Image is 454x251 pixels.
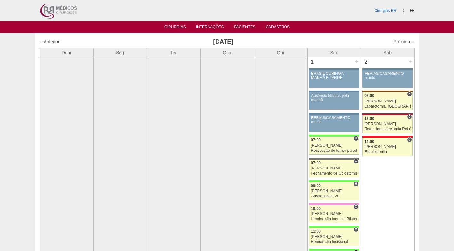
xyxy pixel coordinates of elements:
[354,57,359,65] div: +
[309,92,359,110] a: Ausência Nicolas pela manhã
[40,48,93,57] th: Dom
[93,48,147,57] th: Seg
[311,143,357,148] div: [PERSON_NAME]
[311,235,357,239] div: [PERSON_NAME]
[362,92,412,110] a: H 07:00 [PERSON_NAME] Laparotomia, [GEOGRAPHIC_DATA], Drenagem, Bridas
[374,8,396,13] a: Cirurgias RR
[309,203,359,205] div: Key: Albert Einstein
[362,138,412,156] a: C 14:00 [PERSON_NAME] Fistulectomia
[364,122,411,126] div: [PERSON_NAME]
[309,113,359,115] div: Key: Aviso
[309,158,359,160] div: Key: Santa Catarina
[309,160,359,177] a: C 07:00 [PERSON_NAME] Fechamento de Colostomia ou Enterostomia
[311,94,357,102] div: Ausência Nicolas pela manhã
[311,116,357,124] div: FÉRIAS/CASAMENTO murilo
[309,91,359,92] div: Key: Aviso
[309,115,359,132] a: FÉRIAS/CASAMENTO murilo
[362,68,412,70] div: Key: Aviso
[309,182,359,200] a: H 09:00 [PERSON_NAME] Gastroplastia VL
[393,39,414,44] a: Próximo »
[353,204,358,209] span: Consultório
[311,166,357,170] div: [PERSON_NAME]
[362,115,412,133] a: C 13:00 [PERSON_NAME] Retossigmoidectomia Robótica
[364,117,374,121] span: 13:00
[311,206,321,211] span: 10:00
[309,68,359,70] div: Key: Aviso
[364,104,411,108] div: Laparotomia, [GEOGRAPHIC_DATA], Drenagem, Bridas
[353,159,358,164] span: Consultório
[353,227,358,232] span: Consultório
[353,181,358,186] span: Hospital
[364,99,411,103] div: [PERSON_NAME]
[361,48,414,57] th: Sáb
[311,240,357,244] div: Herniorrafia Incisional
[364,127,411,131] div: Retossigmoidectomia Robótica
[266,25,290,31] a: Cadastros
[311,138,321,142] span: 07:00
[362,136,412,138] div: Key: Assunção
[364,150,411,154] div: Fistulectomia
[407,91,412,97] span: Hospital
[196,25,224,31] a: Internações
[407,137,412,142] span: Consultório
[311,149,357,153] div: Ressecção de tumor parede abdominal pélvica
[309,70,359,88] a: BRASIL CURINGA/ MANHÃ E TARDE
[362,70,412,88] a: FÉRIAS/CASAMENTO murilo
[311,212,357,216] div: [PERSON_NAME]
[362,91,412,92] div: Key: Santa Joana
[309,180,359,182] div: Key: Brasil
[164,25,186,31] a: Cirurgias
[364,93,374,98] span: 07:00
[362,113,412,115] div: Key: Sírio Libanês
[130,37,317,47] h3: [DATE]
[410,9,414,13] i: Sair
[311,229,321,234] span: 11:00
[311,171,357,176] div: Fechamento de Colostomia ou Enterostomia
[361,57,371,67] div: 2
[308,57,318,67] div: 1
[200,48,254,57] th: Qua
[309,137,359,155] a: H 07:00 [PERSON_NAME] Ressecção de tumor parede abdominal pélvica
[311,217,357,221] div: Herniorrafia Inguinal Bilateral
[311,72,357,80] div: BRASIL CURINGA/ MANHÃ E TARDE
[311,184,321,188] span: 09:00
[309,205,359,223] a: C 10:00 [PERSON_NAME] Herniorrafia Inguinal Bilateral
[309,249,359,251] div: Key: Brasil
[364,139,374,144] span: 14:00
[147,48,200,57] th: Ter
[254,48,307,57] th: Qui
[234,25,255,31] a: Pacientes
[311,194,357,198] div: Gastroplastia VL
[307,48,361,57] th: Sex
[40,39,60,44] a: « Anterior
[311,189,357,193] div: [PERSON_NAME]
[309,135,359,137] div: Key: Brasil
[309,228,359,246] a: C 11:00 [PERSON_NAME] Herniorrafia Incisional
[364,145,411,149] div: [PERSON_NAME]
[365,72,410,80] div: FÉRIAS/CASAMENTO murilo
[408,57,413,65] div: +
[407,114,412,119] span: Consultório
[353,136,358,141] span: Hospital
[311,161,321,165] span: 07:00
[309,226,359,228] div: Key: Brasil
